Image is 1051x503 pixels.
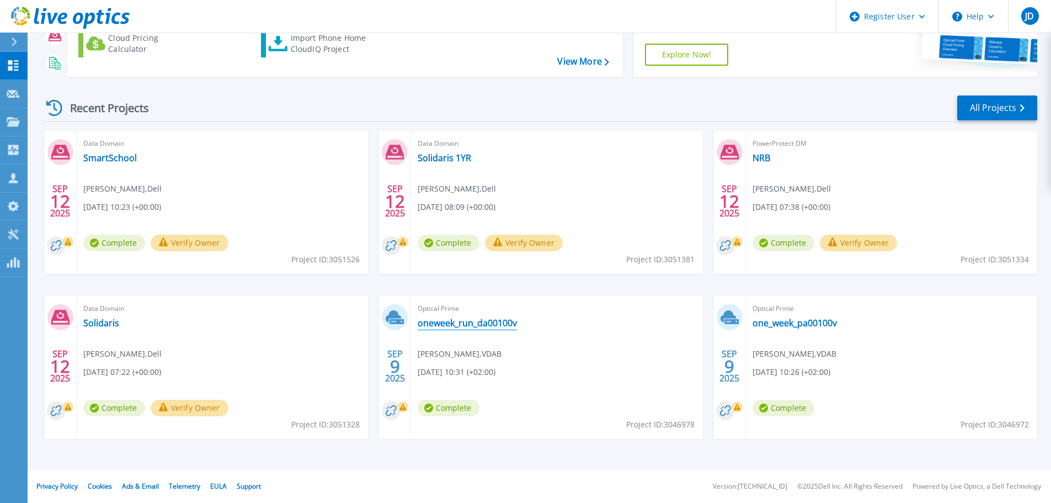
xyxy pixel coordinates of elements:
[753,152,770,163] a: NRB
[626,253,695,266] span: Project ID: 3051381
[719,197,739,206] span: 12
[108,33,196,55] div: Cloud Pricing Calculator
[210,481,227,491] a: EULA
[719,181,740,221] div: SEP 2025
[83,235,145,251] span: Complete
[418,400,479,416] span: Complete
[83,152,137,163] a: SmartSchool
[291,419,360,431] span: Project ID: 3051328
[385,181,406,221] div: SEP 2025
[418,201,495,213] span: [DATE] 08:09 (+00:00)
[626,419,695,431] span: Project ID: 3046978
[797,483,903,490] li: © 2025 Dell Inc. All Rights Reserved
[753,317,837,329] a: one_week_pa00100v
[50,181,71,221] div: SEP 2025
[83,317,119,329] a: Solidaris
[122,481,159,491] a: Ads & Email
[50,362,70,371] span: 12
[753,201,830,213] span: [DATE] 07:38 (+00:00)
[753,183,831,195] span: [PERSON_NAME] , Dell
[913,483,1041,490] li: Powered by Live Optics, a Dell Technology
[961,419,1029,431] span: Project ID: 3046972
[753,303,1031,315] span: Optical Prime
[237,481,261,491] a: Support
[645,44,729,66] a: Explore Now!
[390,362,400,371] span: 9
[418,152,471,163] a: Solidaris 1YR
[418,366,495,378] span: [DATE] 10:31 (+02:00)
[753,137,1031,150] span: PowerProtect DM
[385,346,406,386] div: SEP 2025
[820,235,898,251] button: Verify Owner
[1025,12,1034,20] span: JD
[151,400,228,416] button: Verify Owner
[961,253,1029,266] span: Project ID: 3051334
[50,197,70,206] span: 12
[418,183,496,195] span: [PERSON_NAME] , Dell
[485,235,563,251] button: Verify Owner
[557,56,609,67] a: View More
[719,346,740,386] div: SEP 2025
[88,481,112,491] a: Cookies
[36,481,78,491] a: Privacy Policy
[83,366,161,378] span: [DATE] 07:22 (+00:00)
[78,30,201,57] a: Cloud Pricing Calculator
[418,317,517,329] a: oneweek_run_da00100v
[151,235,228,251] button: Verify Owner
[50,346,71,386] div: SEP 2025
[169,481,200,491] a: Telemetry
[83,348,162,360] span: [PERSON_NAME] , Dell
[83,137,361,150] span: Data Domain
[83,400,145,416] span: Complete
[83,201,161,213] span: [DATE] 10:23 (+00:00)
[418,137,696,150] span: Data Domain
[291,33,377,55] div: Import Phone Home CloudIQ Project
[724,362,734,371] span: 9
[291,253,360,266] span: Project ID: 3051526
[83,303,361,315] span: Data Domain
[418,235,479,251] span: Complete
[713,483,787,490] li: Version: [TECHNICAL_ID]
[385,197,405,206] span: 12
[753,400,814,416] span: Complete
[753,235,814,251] span: Complete
[957,96,1037,120] a: All Projects
[753,366,830,378] span: [DATE] 10:26 (+02:00)
[83,183,162,195] span: [PERSON_NAME] , Dell
[418,348,502,360] span: [PERSON_NAME] , VDAB
[42,94,164,121] div: Recent Projects
[418,303,696,315] span: Optical Prime
[753,348,836,360] span: [PERSON_NAME] , VDAB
